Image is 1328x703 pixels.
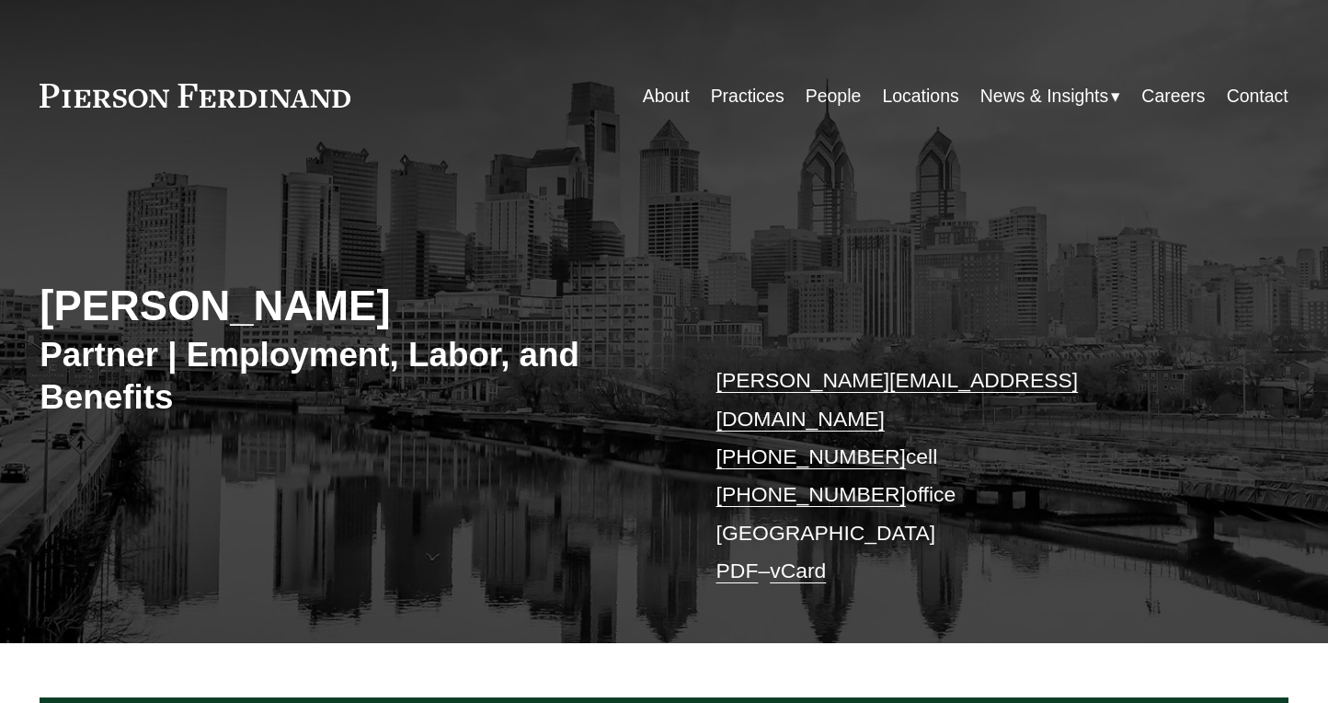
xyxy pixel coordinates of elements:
a: Contact [1227,78,1288,114]
p: cell office [GEOGRAPHIC_DATA] – [716,362,1237,590]
a: Locations [882,78,958,114]
a: [PHONE_NUMBER] [716,444,906,468]
a: [PERSON_NAME][EMAIL_ADDRESS][DOMAIN_NAME] [716,368,1079,430]
a: About [643,78,690,114]
h3: Partner | Employment, Labor, and Benefits [40,334,664,418]
h2: [PERSON_NAME] [40,281,664,331]
a: PDF [716,559,759,582]
a: Careers [1141,78,1205,114]
a: People [806,78,862,114]
span: News & Insights [980,80,1108,112]
a: vCard [770,559,826,582]
a: folder dropdown [980,78,1120,114]
a: [PHONE_NUMBER] [716,482,906,506]
a: Practices [711,78,784,114]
